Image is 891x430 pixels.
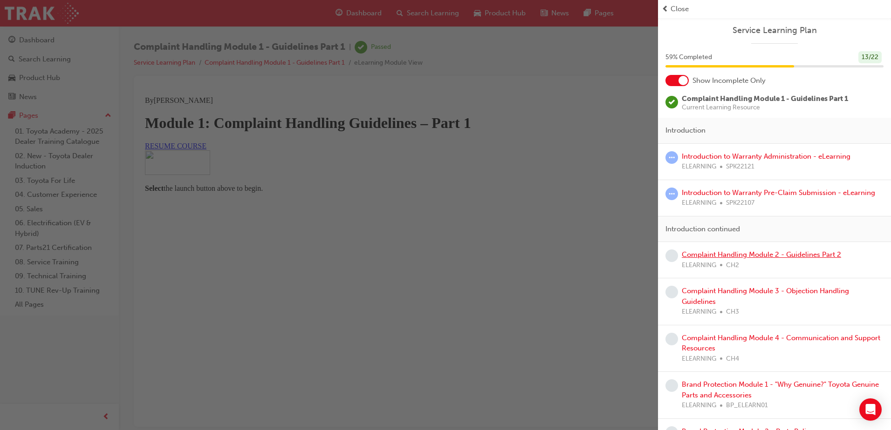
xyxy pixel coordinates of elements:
span: learningRecordVerb_NONE-icon [665,379,678,392]
span: Close [671,4,689,14]
span: Show Incomplete Only [692,75,766,86]
span: CH2 [726,260,739,271]
div: Open Intercom Messenger [859,398,882,421]
span: ELEARNING [682,354,716,364]
span: learningRecordVerb_NONE-icon [665,333,678,345]
span: BP_ELEARN01 [726,400,768,411]
span: ELEARNING [682,161,716,172]
a: Introduction to Warranty Administration - eLearning [682,152,850,161]
a: RESUME COURSE [4,49,65,57]
span: Introduction continued [665,224,740,235]
span: 59 % Completed [665,52,712,63]
span: Introduction [665,125,706,136]
span: prev-icon [662,4,669,14]
span: ELEARNING [682,307,716,317]
div: 13 / 22 [858,51,882,64]
a: Service Learning Plan [665,25,884,36]
a: Complaint Handling Module 4 - Communication and Support Resources [682,334,880,353]
span: SPK22121 [726,161,754,172]
a: Brand Protection Module 1 - "Why Genuine?" Toyota Genuine Parts and Accessories [682,380,879,399]
span: learningRecordVerb_ATTEMPT-icon [665,151,678,164]
span: ELEARNING [682,260,716,271]
a: Complaint Handling Module 3 - Objection Handling Guidelines [682,287,849,306]
span: learningRecordVerb_ATTEMPT-icon [665,188,678,200]
strong: Select [4,92,22,100]
span: [PERSON_NAME] [13,4,72,12]
span: learningRecordVerb_NONE-icon [665,249,678,262]
a: Complaint Handling Module 2 - Guidelines Part 2 [682,250,841,259]
span: By [4,4,13,12]
span: learningRecordVerb_NONE-icon [665,286,678,298]
p: the launch button above to begin. [4,92,724,100]
span: CH3 [726,307,739,317]
span: Current Learning Resource [682,104,848,111]
span: CH4 [726,354,739,364]
a: Introduction to Warranty Pre-Claim Submission - eLearning [682,188,875,197]
span: ELEARNING [682,198,716,208]
span: learningRecordVerb_PASS-icon [665,96,678,108]
span: ELEARNING [682,400,716,411]
button: prev-iconClose [662,4,887,14]
span: SPK22107 [726,198,754,208]
span: Complaint Handling Module 1 - Guidelines Part 1 [682,94,848,103]
h1: Module 1: Complaint Handling Guidelines – Part 1 [4,22,724,39]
